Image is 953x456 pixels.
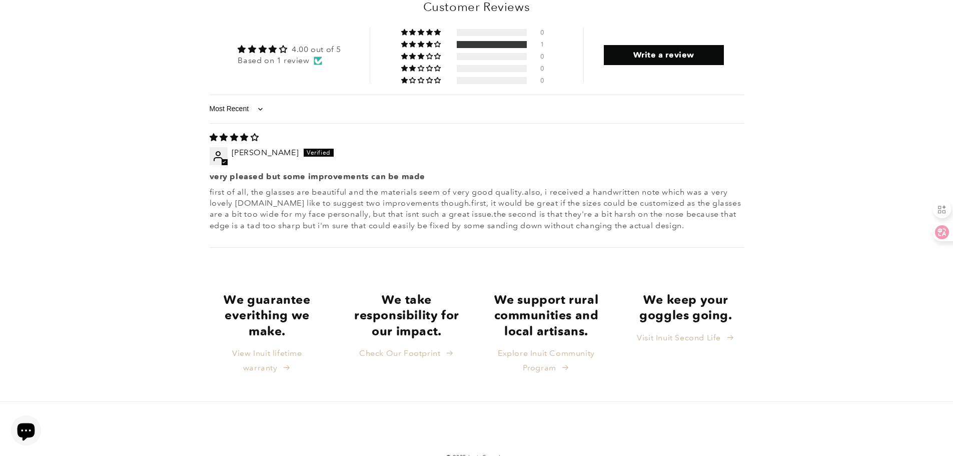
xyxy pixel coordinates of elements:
[232,148,299,157] span: [PERSON_NAME]
[209,346,326,375] a: View Inuit lifetime warranty
[401,41,443,48] div: 100% (1) reviews with 4 star rating
[637,331,734,345] a: Visit Inuit Second Life
[639,292,732,322] strong: We keep your goggles going.
[488,346,605,375] a: Explore Inuit Community Program
[8,415,44,448] inbox-online-store-chat: Shopify online store chat
[540,41,552,48] div: 1
[210,187,744,232] p: first of all, the glasses are beautiful and the materials seem of very good quality.also, i recei...
[314,57,322,65] img: Verified Checkmark
[210,99,266,119] select: Sort dropdown
[224,292,310,338] strong: We guarantee everithing we make.
[359,346,454,361] a: Check Our Footprint
[238,55,341,66] div: Based on 1 review
[210,171,744,182] b: very pleased but some improvements can be made
[292,45,341,54] span: 4.00 out of 5
[238,44,341,55] div: Average rating is 4.00 stars
[210,133,259,142] span: 4 star review
[494,292,599,338] strong: We support rural communities and local artisans.
[354,292,459,338] strong: We take responsibility for our impact.
[604,45,724,65] a: Write a review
